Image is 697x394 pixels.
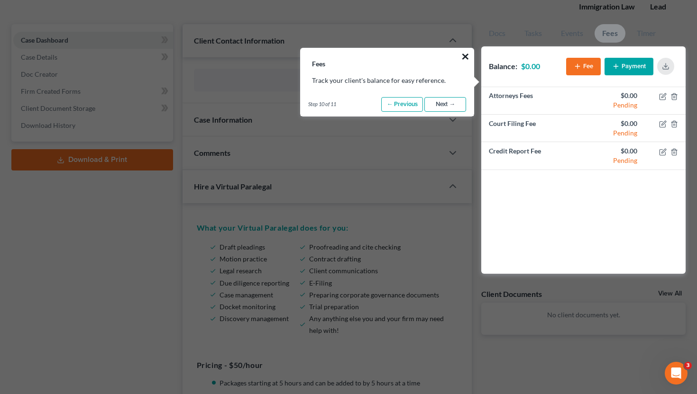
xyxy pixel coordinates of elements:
div: Pending [591,156,637,165]
a: Timer [629,24,663,43]
td: Credit Report Fee [481,142,583,170]
button: Payment [605,58,653,75]
span: 3 [684,362,692,369]
div: $0.00 [591,91,637,100]
div: Pending [591,100,637,110]
div: $0.00 [591,146,637,156]
a: Fees [595,24,625,43]
button: Fee [566,58,601,75]
a: ← Previous [381,97,423,112]
span: Step 10 of 11 [308,100,336,108]
a: Tasks [517,24,550,43]
td: Attorneys Fees [481,87,583,115]
h3: Fees [301,48,474,68]
strong: $0.00 [521,62,540,71]
a: Docs [481,24,513,43]
a: Next → [424,97,466,112]
p: Track your client's balance for easy reference. [312,76,463,85]
div: Pending [591,128,637,138]
td: Court Filing Fee [481,114,583,142]
strong: Balance: [489,62,517,71]
button: × [461,49,470,64]
iframe: Intercom live chat [665,362,688,385]
div: $0.00 [591,119,637,128]
a: Events [553,24,591,43]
